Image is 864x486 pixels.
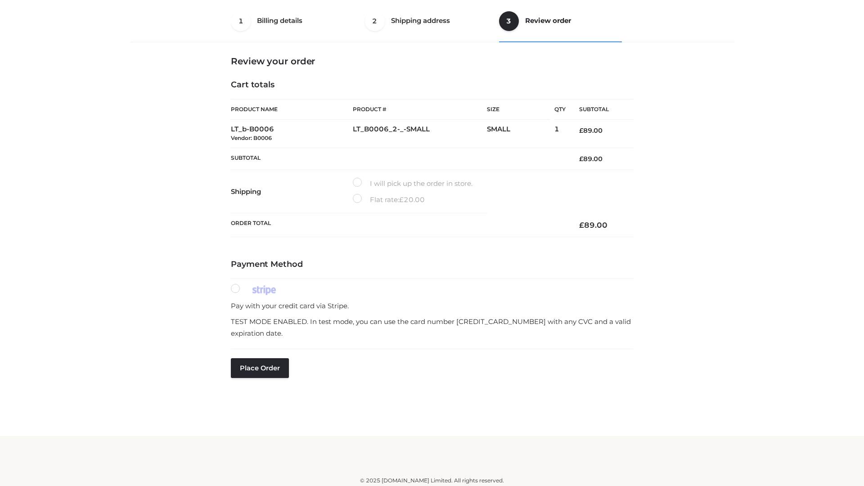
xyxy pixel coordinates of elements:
p: Pay with your credit card via Stripe. [231,300,633,312]
th: Qty [554,99,566,120]
h4: Cart totals [231,80,633,90]
td: SMALL [487,120,554,148]
p: TEST MODE ENABLED. In test mode, you can use the card number [CREDIT_CARD_NUMBER] with any CVC an... [231,316,633,339]
h4: Payment Method [231,260,633,270]
td: LT_b-B0006 [231,120,353,148]
th: Subtotal [566,99,633,120]
bdi: 89.00 [579,126,603,135]
bdi: 89.00 [579,155,603,163]
h3: Review your order [231,56,633,67]
small: Vendor: B0006 [231,135,272,141]
th: Shipping [231,170,353,213]
th: Order Total [231,213,566,237]
th: Size [487,99,550,120]
th: Product # [353,99,487,120]
div: © 2025 [DOMAIN_NAME] Limited. All rights reserved. [134,476,730,485]
button: Place order [231,358,289,378]
span: £ [579,155,583,163]
label: I will pick up the order in store. [353,178,472,189]
th: Subtotal [231,148,566,170]
td: LT_B0006_2-_-SMALL [353,120,487,148]
label: Flat rate: [353,194,425,206]
td: 1 [554,120,566,148]
bdi: 89.00 [579,220,607,229]
span: £ [579,126,583,135]
span: £ [399,195,404,204]
th: Product Name [231,99,353,120]
span: £ [579,220,584,229]
bdi: 20.00 [399,195,425,204]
